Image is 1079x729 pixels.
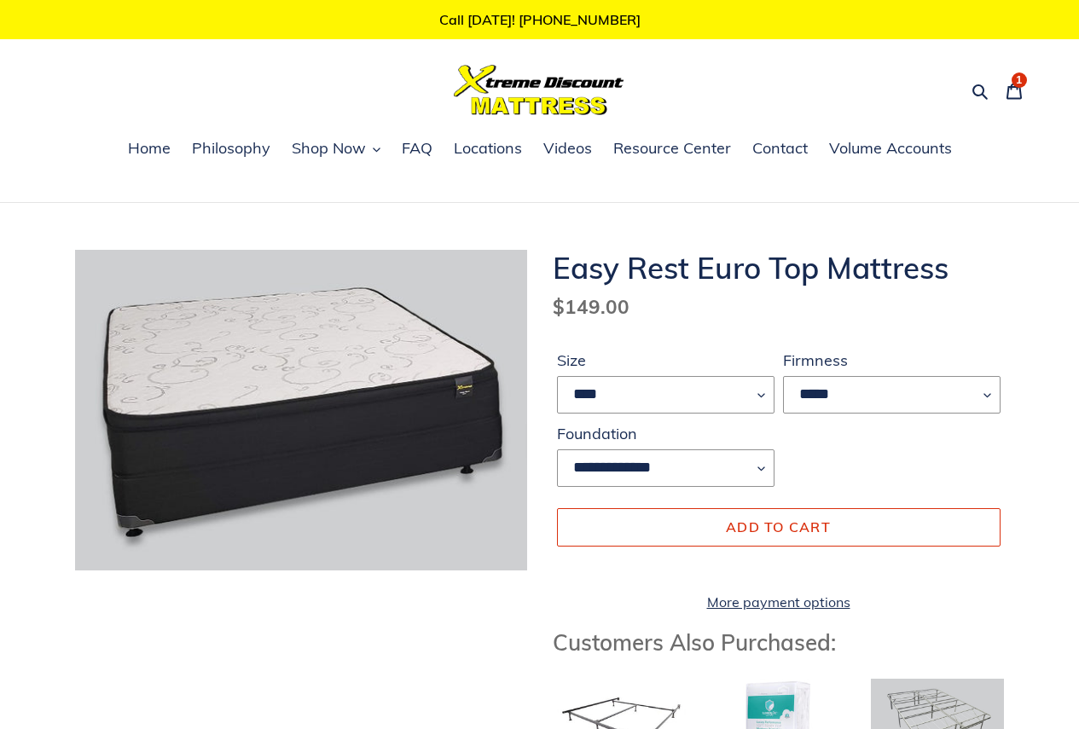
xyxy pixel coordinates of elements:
[557,349,774,372] label: Size
[783,349,1001,372] label: Firmness
[553,629,1005,656] h3: Customers Also Purchased:
[543,138,592,159] span: Videos
[183,136,279,162] a: Philosophy
[192,138,270,159] span: Philosophy
[119,136,179,162] a: Home
[557,592,1001,612] a: More payment options
[393,136,441,162] a: FAQ
[535,136,600,162] a: Videos
[445,136,531,162] a: Locations
[557,422,774,445] label: Foundation
[292,138,366,159] span: Shop Now
[553,294,629,319] span: $149.00
[744,136,816,162] a: Contact
[454,65,624,115] img: Xtreme Discount Mattress
[402,138,432,159] span: FAQ
[605,136,740,162] a: Resource Center
[752,138,808,159] span: Contact
[553,250,1005,286] h1: Easy Rest Euro Top Mattress
[454,138,522,159] span: Locations
[829,138,952,159] span: Volume Accounts
[283,136,389,162] button: Shop Now
[1016,75,1022,85] span: 1
[726,518,831,535] span: Add to cart
[613,138,731,159] span: Resource Center
[128,138,171,159] span: Home
[557,508,1001,546] button: Add to cart
[821,136,960,162] a: Volume Accounts
[996,70,1032,110] a: 1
